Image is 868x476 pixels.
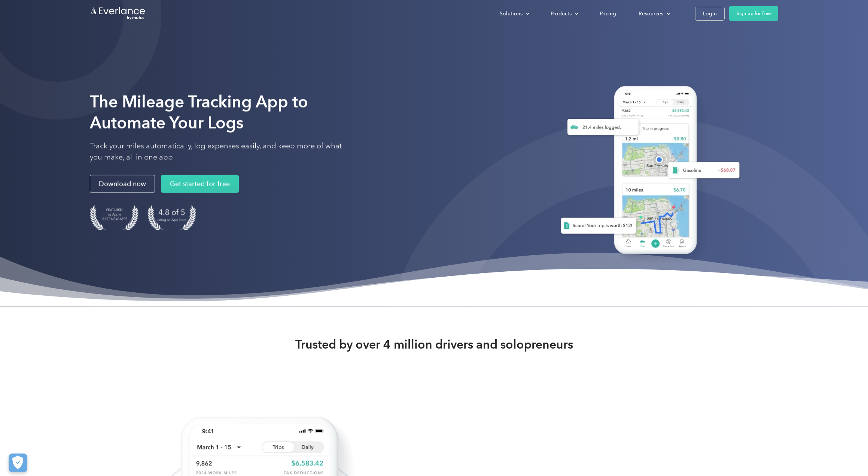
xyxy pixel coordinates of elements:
strong: Trusted by over 4 million drivers and solopreneurs [295,337,573,352]
div: Products [543,7,585,20]
div: Resources [639,9,663,18]
div: Resources [631,7,676,20]
strong: The Mileage Tracking App to Automate Your Logs [90,92,308,133]
p: Track your miles automatically, log expenses easily, and keep more of what you make, all in one app [90,141,352,163]
img: Everlance, mileage tracker app, expense tracking app [549,78,746,265]
div: Pricing [600,9,616,18]
div: Solutions [492,7,536,20]
img: 4.9 out of 5 stars on the app store [147,205,196,230]
a: Sign up for free [729,6,778,21]
a: Go to homepage [90,6,146,21]
img: Badge for Featured by Apple Best New Apps [90,205,138,230]
a: Download now [90,175,155,193]
div: Products [551,9,572,18]
button: Cookies Settings [9,454,27,472]
div: Solutions [500,9,523,18]
a: Get started for free [161,175,239,193]
a: Pricing [592,7,624,20]
a: Login [695,7,725,21]
div: Login [703,9,717,18]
